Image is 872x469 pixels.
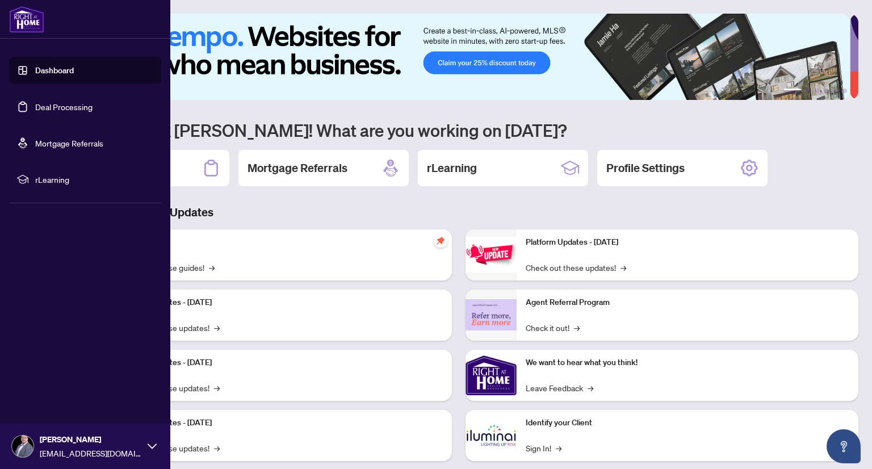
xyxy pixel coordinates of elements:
span: → [214,442,220,454]
a: Mortgage Referrals [35,138,103,148]
span: → [574,321,580,334]
a: Deal Processing [35,102,93,112]
a: Check it out!→ [526,321,580,334]
img: We want to hear what you think! [466,350,517,401]
p: Platform Updates - [DATE] [119,357,443,369]
button: 2 [806,89,811,93]
p: Agent Referral Program [526,296,849,309]
img: logo [9,6,44,33]
img: Platform Updates - June 23, 2025 [466,237,517,273]
span: pushpin [434,234,447,248]
p: Platform Updates - [DATE] [119,296,443,309]
img: Agent Referral Program [466,299,517,330]
h2: Profile Settings [606,160,685,176]
h2: rLearning [427,160,477,176]
img: Identify your Client [466,410,517,461]
button: 3 [815,89,820,93]
p: Platform Updates - [DATE] [526,236,849,249]
p: Identify your Client [526,417,849,429]
h2: Mortgage Referrals [248,160,347,176]
p: We want to hear what you think! [526,357,849,369]
span: [PERSON_NAME] [40,433,142,446]
p: Self-Help [119,236,443,249]
a: Sign In!→ [526,442,561,454]
button: Open asap [827,429,861,463]
span: → [556,442,561,454]
h3: Brokerage & Industry Updates [59,204,858,220]
button: 4 [824,89,829,93]
p: Platform Updates - [DATE] [119,417,443,429]
button: 6 [842,89,847,93]
a: Leave Feedback→ [526,382,593,394]
a: Check out these updates!→ [526,261,626,274]
h1: Welcome back [PERSON_NAME]! What are you working on [DATE]? [59,119,858,141]
span: → [621,261,626,274]
button: 1 [783,89,802,93]
span: rLearning [35,173,153,186]
span: [EMAIL_ADDRESS][DOMAIN_NAME] [40,447,142,459]
img: Profile Icon [12,436,33,457]
span: → [214,382,220,394]
button: 5 [833,89,838,93]
span: → [214,321,220,334]
a: Dashboard [35,65,74,76]
span: → [588,382,593,394]
span: → [209,261,215,274]
img: Slide 0 [59,14,850,100]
